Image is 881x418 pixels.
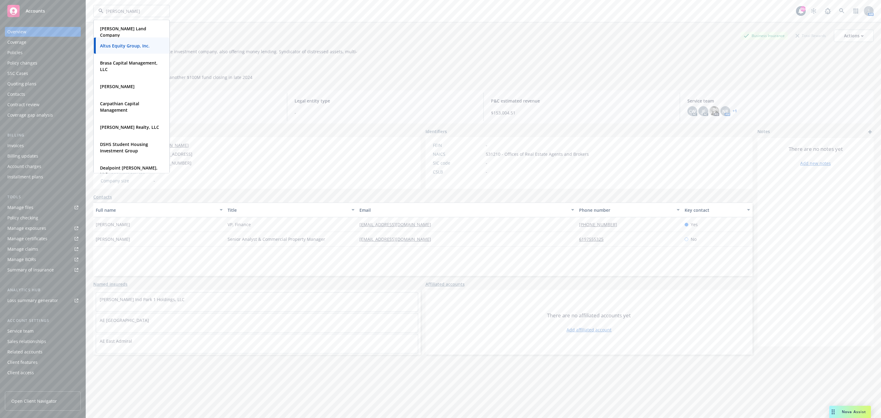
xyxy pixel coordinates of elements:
a: Add new notes [800,160,831,166]
span: Notes [757,128,770,136]
span: Legal entity type [295,98,476,104]
strong: DSHS Student Housing Investment Group [100,141,148,154]
input: Filter by keyword [103,8,157,14]
button: Title [225,203,357,217]
div: Title [228,207,348,213]
div: Policy checking [7,213,38,223]
a: Accounts [5,2,81,20]
a: Add affiliated account [567,327,611,333]
button: Key contact [682,203,753,217]
a: Policies [5,48,81,58]
span: 531210 - Offices of Real Estate Agents and Brokers [486,151,589,157]
div: Policies [7,48,23,58]
a: SSC Cases [5,69,81,78]
a: Coverage [5,37,81,47]
span: VP, Finance [228,221,251,228]
div: Tools [5,194,81,200]
span: P&C estimated revenue [491,98,672,104]
div: 99+ [800,6,806,12]
div: NAICS [433,151,483,157]
div: Key contact [685,207,743,213]
div: Invoices [7,141,24,151]
a: [PHONE_NUMBER] [579,222,622,227]
strong: [PERSON_NAME] Land Company [100,26,146,38]
a: [PERSON_NAME] Ind Park 1 Holdings, LLC [100,297,184,302]
div: CSLB [433,169,483,175]
button: Email [357,203,577,217]
a: Loss summary generator [5,296,81,305]
strong: [PERSON_NAME] Realty, LLC [100,124,159,130]
span: Investment Management - real estate investment company, also offering money lending. Syndicator o... [96,49,357,80]
a: Summary of insurance [5,265,81,275]
a: Client access [5,368,81,378]
a: Contract review [5,100,81,110]
span: - [295,110,476,116]
div: Analytics hub [5,287,81,293]
strong: Dealpoint [PERSON_NAME], LLC [100,165,158,177]
div: Loss summary generator [7,296,58,305]
span: [PHONE_NUMBER] [154,160,191,166]
span: Account type [98,98,280,104]
a: Coverage gap analysis [5,110,81,120]
a: Quoting plans [5,79,81,89]
strong: [PERSON_NAME] [100,84,135,89]
div: Business Insurance [741,32,788,39]
div: Email [359,207,567,213]
a: Service team [5,326,81,336]
a: add [866,128,874,136]
a: Named insureds [93,281,128,287]
a: Sales relationships [5,337,81,346]
div: Account settings [5,318,81,324]
img: photo [709,106,719,116]
div: Installment plans [7,172,43,182]
a: [EMAIL_ADDRESS][DOMAIN_NAME] [359,236,436,242]
div: SSC Cases [7,69,28,78]
div: Contacts [7,89,25,99]
span: Yes [691,221,698,228]
a: Installment plans [5,172,81,182]
a: Contacts [93,194,112,200]
span: CW [689,108,696,114]
span: JF [702,108,705,114]
a: Manage certificates [5,234,81,244]
span: [PERSON_NAME] [96,236,130,242]
a: Contacts [5,89,81,99]
div: Coverage [7,37,26,47]
button: Phone number [577,203,682,217]
a: Account charges [5,162,81,171]
span: Service team [687,98,869,104]
div: Company size [101,177,151,184]
a: Invoices [5,141,81,151]
div: Client features [7,357,38,367]
span: $153,004.51 [491,110,672,116]
div: FEIN [433,142,483,148]
div: Manage certificates [7,234,47,244]
div: Service team [7,326,34,336]
a: Policy checking [5,213,81,223]
span: [STREET_ADDRESS] [154,151,192,157]
span: Senior Analyst & Commercial Property Manager [228,236,325,242]
div: Client access [7,368,34,378]
div: Drag to move [829,406,837,418]
div: Quoting plans [7,79,36,89]
strong: Carpathian Capital Management [100,101,139,113]
a: [EMAIL_ADDRESS][DOMAIN_NAME] [359,222,436,227]
a: Manage exposures [5,223,81,233]
span: - [486,160,487,166]
div: Contract review [7,100,39,110]
a: Policy changes [5,58,81,68]
div: Full name [96,207,216,213]
div: Account charges [7,162,41,171]
div: Overview [7,27,26,37]
a: Switch app [850,5,862,17]
span: Accounts [26,9,45,13]
div: Billing updates [7,151,38,161]
strong: Altus Equity Group, Inc. [100,43,150,49]
div: Manage claims [7,244,38,254]
a: Search [836,5,848,17]
div: Billing [5,132,81,138]
button: Actions [834,30,874,42]
a: Billing updates [5,151,81,161]
a: AE East Admiral [100,338,132,344]
a: AE [GEOGRAPHIC_DATA] [100,317,149,323]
